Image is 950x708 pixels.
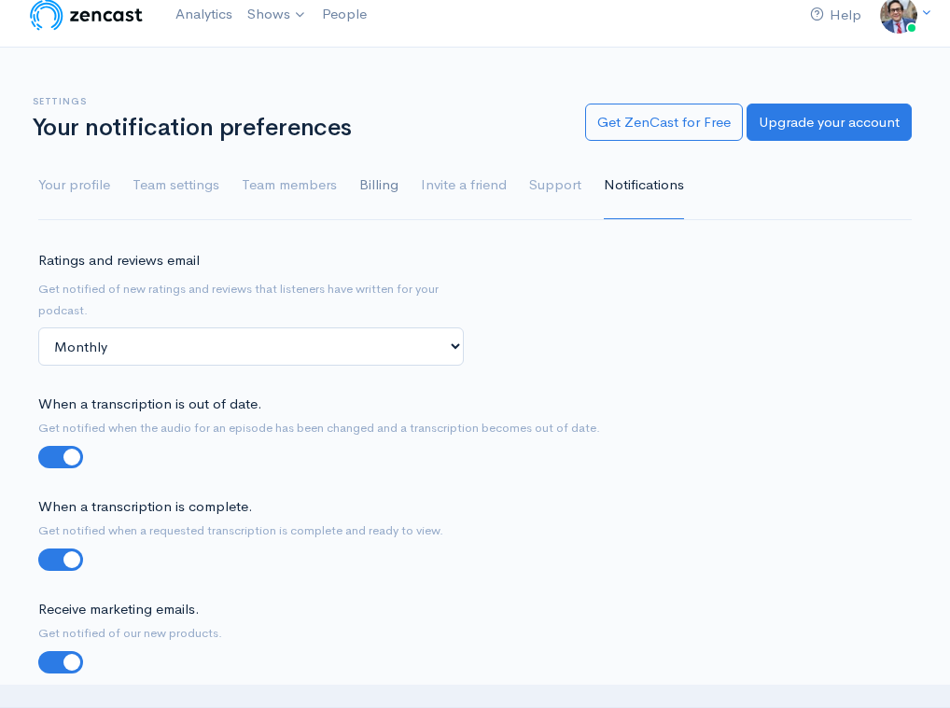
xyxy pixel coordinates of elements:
a: Upgrade your account [747,104,912,142]
h1: Your notification preferences [33,115,563,142]
a: Get ZenCast for Free [585,104,743,142]
a: Invite a friend [421,152,507,219]
h6: Settings [33,96,563,106]
a: Billing [359,152,398,219]
a: Notifications [604,152,684,219]
a: Team settings [133,152,219,219]
small: Get notified when the audio for an episode has been changed and a transcription becomes out of date. [38,420,600,436]
label: When a transcription is complete. [38,496,253,518]
small: Get notified when a requested transcription is complete and ready to view. [38,522,443,538]
a: Support [529,152,581,219]
label: Receive marketing emails. [38,599,200,620]
a: Your profile [38,152,110,219]
a: Team members [242,152,337,219]
label: Ratings and reviews email [38,250,200,271]
label: When a transcription is out of date. [38,394,262,415]
small: Get notified of our new products. [38,625,222,641]
small: Get notified of new ratings and reviews that listeners have written for your podcast. [38,281,439,318]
